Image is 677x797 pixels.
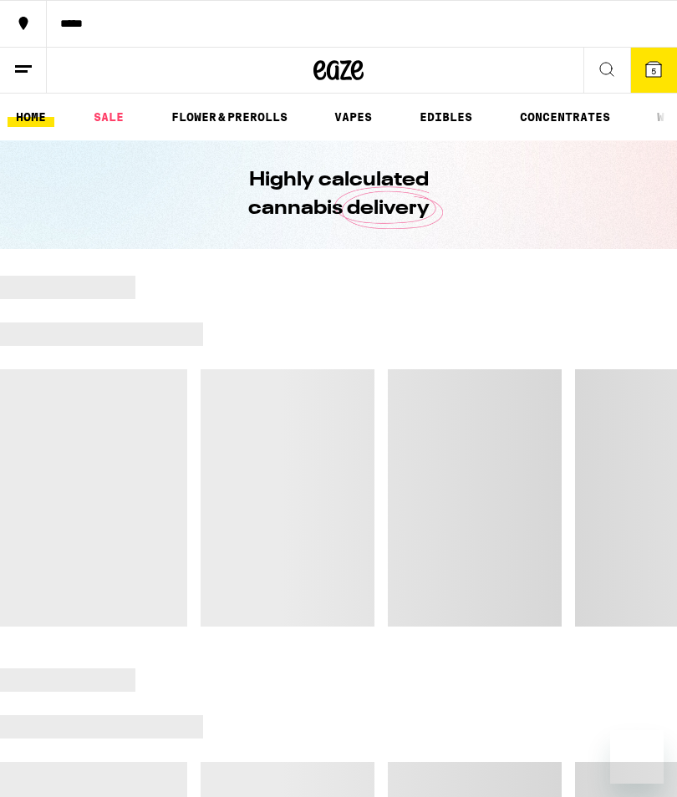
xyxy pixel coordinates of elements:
a: FLOWER & PREROLLS [163,107,296,127]
span: 5 [651,66,656,76]
button: 5 [630,48,677,93]
a: EDIBLES [411,107,481,127]
iframe: Button to launch messaging window [610,730,664,784]
a: CONCENTRATES [512,107,618,127]
a: HOME [8,107,54,127]
h1: Highly calculated cannabis delivery [201,166,476,223]
a: VAPES [326,107,380,127]
a: SALE [85,107,132,127]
